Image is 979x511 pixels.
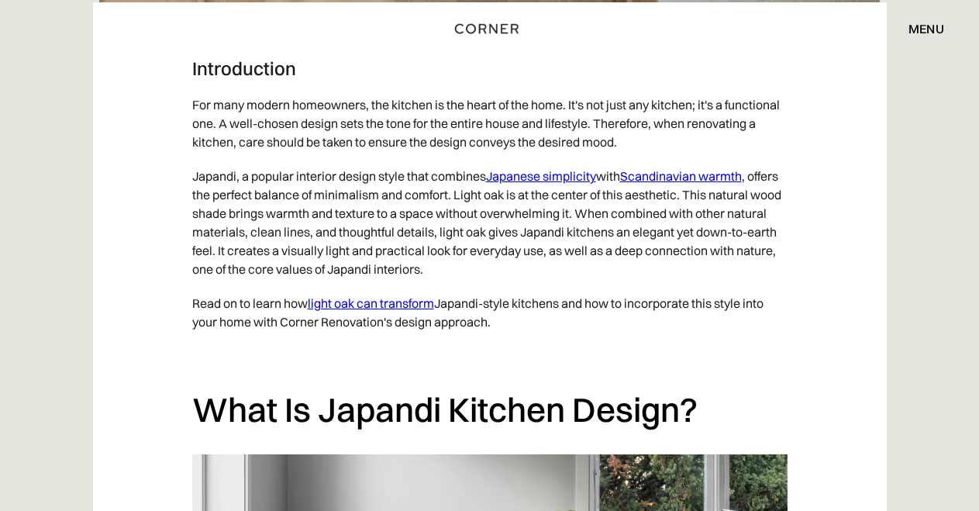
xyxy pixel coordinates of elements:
[192,286,788,339] p: Read on to learn how Japandi-style kitchens and how to incorporate this style into your home with...
[192,57,788,80] h3: Introduction
[620,168,742,184] a: Scandinavian warmth
[486,168,596,184] a: Japanese simplicity
[451,19,528,39] a: home
[893,16,944,42] div: menu
[308,295,434,311] a: light oak can transform
[192,339,788,373] p: ‍
[192,88,788,159] p: For many modern homeowners, the kitchen is the heart of the home. It's not just any kitchen; it's...
[192,159,788,286] p: Japandi, a popular interior design style that combines with , offers the perfect balance of minim...
[908,22,944,35] div: menu
[192,388,788,431] h2: What Is Japandi Kitchen Design?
